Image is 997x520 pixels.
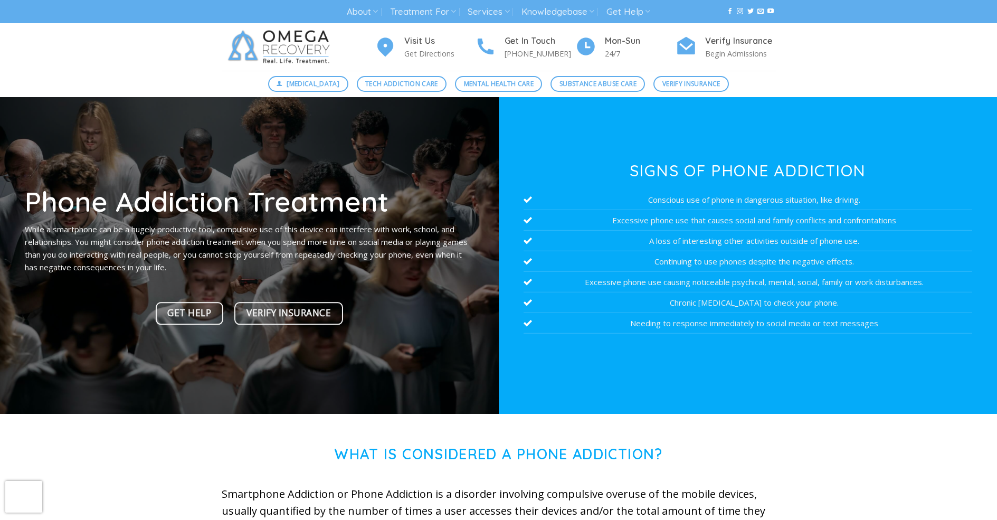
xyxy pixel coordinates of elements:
[25,223,473,273] p: While a smartphone can be a hugely productive tool, compulsive use of this device can interfere w...
[653,76,729,92] a: Verify Insurance
[524,190,972,210] li: Conscious use of phone in dangerous situation, like driving.
[524,251,972,272] li: Continuing to use phones despite the negative effects.
[234,302,343,325] a: Verify Insurance
[464,79,534,89] span: Mental Health Care
[605,48,676,60] p: 24/7
[705,48,776,60] p: Begin Admissions
[347,2,378,22] a: About
[365,79,438,89] span: Tech Addiction Care
[521,2,594,22] a: Knowledgebase
[25,187,473,215] h1: Phone Addiction Treatment
[505,34,575,48] h4: Get In Touch
[375,34,475,60] a: Visit Us Get Directions
[475,34,575,60] a: Get In Touch [PHONE_NUMBER]
[468,2,509,22] a: Services
[268,76,348,92] a: [MEDICAL_DATA]
[524,210,972,231] li: Excessive phone use that causes social and family conflicts and confrontations
[767,8,774,15] a: Follow on YouTube
[222,23,340,71] img: Omega Recovery
[559,79,637,89] span: Substance Abuse Care
[390,2,456,22] a: Treatment For
[747,8,754,15] a: Follow on Twitter
[737,8,743,15] a: Follow on Instagram
[550,76,645,92] a: Substance Abuse Care
[705,34,776,48] h4: Verify Insurance
[357,76,447,92] a: Tech Addiction Care
[676,34,776,60] a: Verify Insurance Begin Admissions
[156,302,224,325] a: Get Help
[524,231,972,251] li: A loss of interesting other activities outside of phone use.
[404,34,475,48] h4: Visit Us
[167,306,211,320] span: Get Help
[455,76,542,92] a: Mental Health Care
[662,79,720,89] span: Verify Insurance
[606,2,650,22] a: Get Help
[727,8,733,15] a: Follow on Facebook
[524,163,972,178] h3: Signs of Phone Addiction
[404,48,475,60] p: Get Directions
[524,292,972,313] li: Chronic [MEDICAL_DATA] to check your phone.
[524,313,972,334] li: Needing to response immediately to social media or text messages
[605,34,676,48] h4: Mon-Sun
[246,306,331,320] span: Verify Insurance
[757,8,764,15] a: Send us an email
[505,48,575,60] p: [PHONE_NUMBER]
[524,272,972,292] li: Excessive phone use causing noticeable psychical, mental, social, family or work disturbances.
[287,79,339,89] span: [MEDICAL_DATA]
[222,446,776,463] h1: What is Considered a Phone Addiction?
